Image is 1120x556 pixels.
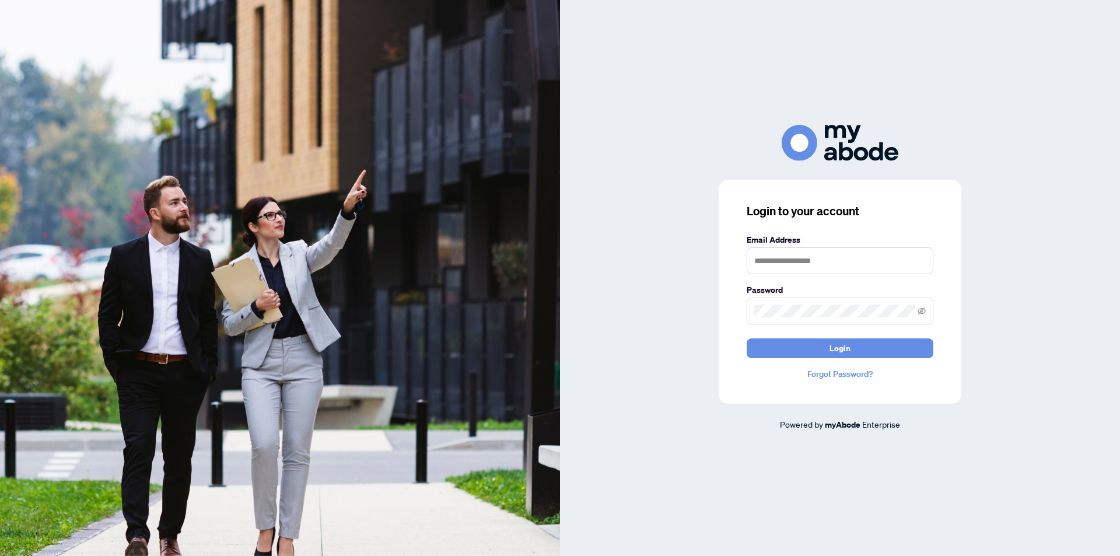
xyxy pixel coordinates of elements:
a: myAbode [825,418,860,431]
span: eye-invisible [918,307,926,315]
span: Login [829,339,850,358]
span: Enterprise [862,419,900,429]
button: Login [747,338,933,358]
label: Email Address [747,233,933,246]
span: Powered by [780,419,823,429]
h3: Login to your account [747,203,933,219]
a: Forgot Password? [747,368,933,380]
label: Password [747,284,933,296]
img: ma-logo [782,125,898,160]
